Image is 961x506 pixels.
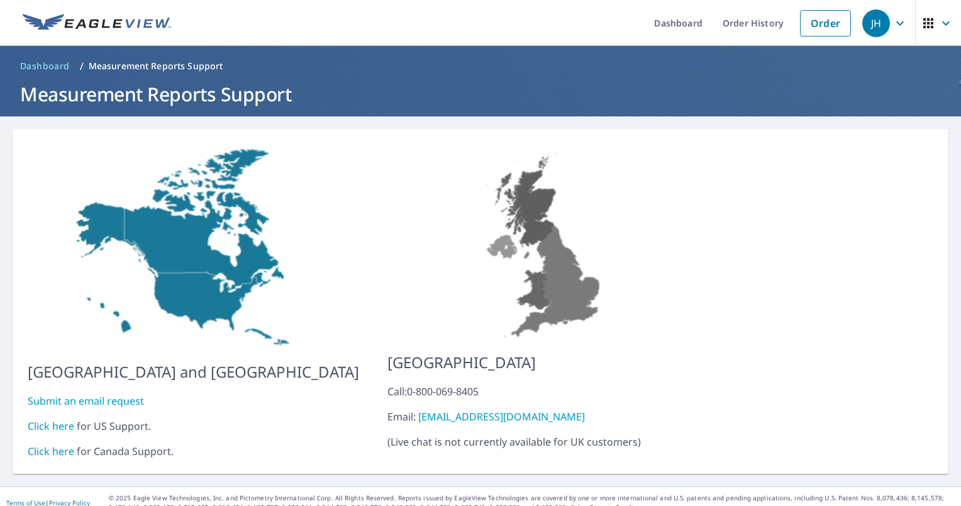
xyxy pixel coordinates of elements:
[862,9,890,37] div: JH
[387,384,704,399] div: Call: 0-800-069-8405
[28,419,74,433] a: Click here
[15,81,946,107] h1: Measurement Reports Support
[28,144,359,351] img: US-MAP
[15,56,75,76] a: Dashboard
[20,60,70,72] span: Dashboard
[28,361,359,383] p: [GEOGRAPHIC_DATA] and [GEOGRAPHIC_DATA]
[28,419,359,434] div: for US Support.
[800,10,851,37] a: Order
[387,351,704,374] p: [GEOGRAPHIC_DATA]
[418,410,585,424] a: [EMAIL_ADDRESS][DOMAIN_NAME]
[80,59,84,74] li: /
[387,144,704,341] img: US-MAP
[387,409,704,424] div: Email:
[23,14,171,33] img: EV Logo
[15,56,946,76] nav: breadcrumb
[387,384,704,449] p: ( Live chat is not currently available for UK customers )
[89,60,223,72] p: Measurement Reports Support
[28,444,359,459] div: for Canada Support.
[28,394,144,408] a: Submit an email request
[28,444,74,458] a: Click here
